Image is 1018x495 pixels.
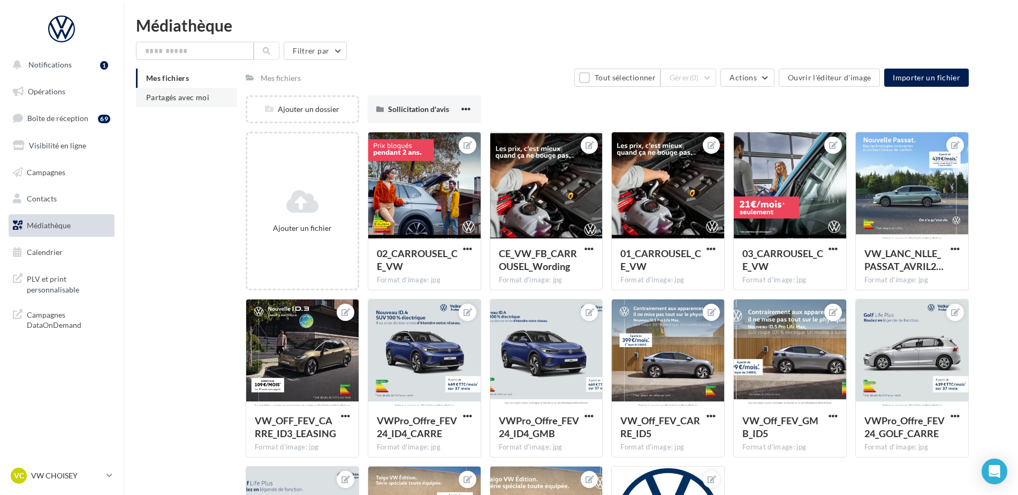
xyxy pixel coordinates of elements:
span: Opérations [28,87,65,96]
button: Filtrer par [284,42,347,60]
a: Contacts [6,187,117,210]
div: Ajouter un dossier [247,104,358,115]
span: Importer un fichier [893,73,960,82]
a: Médiathèque [6,214,117,237]
button: Tout sélectionner [574,69,660,87]
span: VW_LANC_NLLE_PASSAT_AVRIL24_Offre_CARRE [864,247,944,272]
button: Importer un fichier [884,69,969,87]
span: Calendrier [27,247,63,257]
a: VC VW CHOISEY [9,466,115,486]
a: PLV et print personnalisable [6,267,117,299]
div: Format d'image: jpg [742,442,838,452]
span: Mes fichiers [146,73,189,82]
a: Campagnes [6,161,117,184]
span: Campagnes DataOnDemand [27,307,110,331]
span: Sollicitation d'avis [388,104,449,114]
span: Visibilité en ligne [29,141,86,150]
p: VW CHOISEY [31,470,102,481]
div: Format d'image: jpg [377,442,472,452]
button: Notifications 1 [6,54,112,76]
a: Opérations [6,80,117,103]
span: Boîte de réception [27,114,88,123]
span: Contacts [27,194,57,203]
div: Open Intercom Messenger [982,459,1007,484]
div: Format d'image: jpg [499,275,594,285]
span: (0) [690,73,699,82]
span: 01_CARROUSEL_CE_VW [620,247,701,272]
span: Actions [730,73,756,82]
div: Format d'image: jpg [377,275,472,285]
span: Partagés avec moi [146,93,209,102]
button: Actions [720,69,774,87]
span: VWPro_Offre_FEV24_GOLF_CARRE [864,415,945,439]
div: Format d'image: jpg [620,275,716,285]
span: VWPro_Offre_FEV24_ID4_GMB [499,415,579,439]
span: VW_Off_FEV_GMB_ID5 [742,415,818,439]
span: Notifications [28,60,72,69]
div: Format d'image: jpg [864,275,960,285]
div: 69 [98,115,110,123]
div: Mes fichiers [261,73,301,84]
div: Format d'image: jpg [499,442,594,452]
div: 1 [100,61,108,70]
span: 02_CARROUSEL_CE_VW [377,247,458,272]
span: Médiathèque [27,221,71,230]
span: CE_VW_FB_CARROUSEL_Wording [499,247,577,272]
div: Format d'image: jpg [255,442,350,452]
span: VC [14,470,24,481]
div: Format d'image: jpg [742,275,838,285]
a: Campagnes DataOnDemand [6,303,117,335]
span: VWPro_Offre_FEV24_ID4_CARRE [377,415,457,439]
span: VW_Off_FEV_CARRE_ID5 [620,415,700,439]
a: Boîte de réception69 [6,107,117,130]
span: VW_OFF_FEV_CARRE_ID3_LEASING [255,415,336,439]
button: Ouvrir l'éditeur d'image [779,69,880,87]
button: Gérer(0) [660,69,717,87]
div: Format d'image: jpg [620,442,716,452]
div: Ajouter un fichier [252,223,353,234]
div: Format d'image: jpg [864,442,960,452]
div: Médiathèque [136,17,1005,33]
span: 03_CARROUSEL_CE_VW [742,247,823,272]
a: Calendrier [6,241,117,264]
span: PLV et print personnalisable [27,272,110,295]
span: Campagnes [27,167,65,176]
a: Visibilité en ligne [6,134,117,157]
